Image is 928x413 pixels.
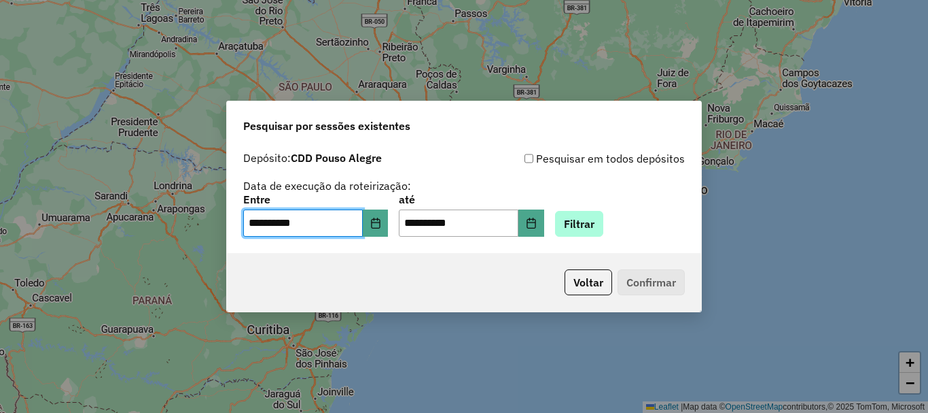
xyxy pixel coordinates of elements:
label: Data de execução da roteirização: [243,178,411,194]
button: Filtrar [555,211,603,237]
span: Pesquisar por sessões existentes [243,118,410,134]
label: Entre [243,191,388,208]
strong: CDD Pouso Alegre [291,151,382,165]
label: até [399,191,543,208]
button: Choose Date [518,210,544,237]
button: Voltar [565,269,612,295]
label: Depósito: [243,150,382,166]
button: Choose Date [363,210,389,237]
div: Pesquisar em todos depósitos [464,150,685,167]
